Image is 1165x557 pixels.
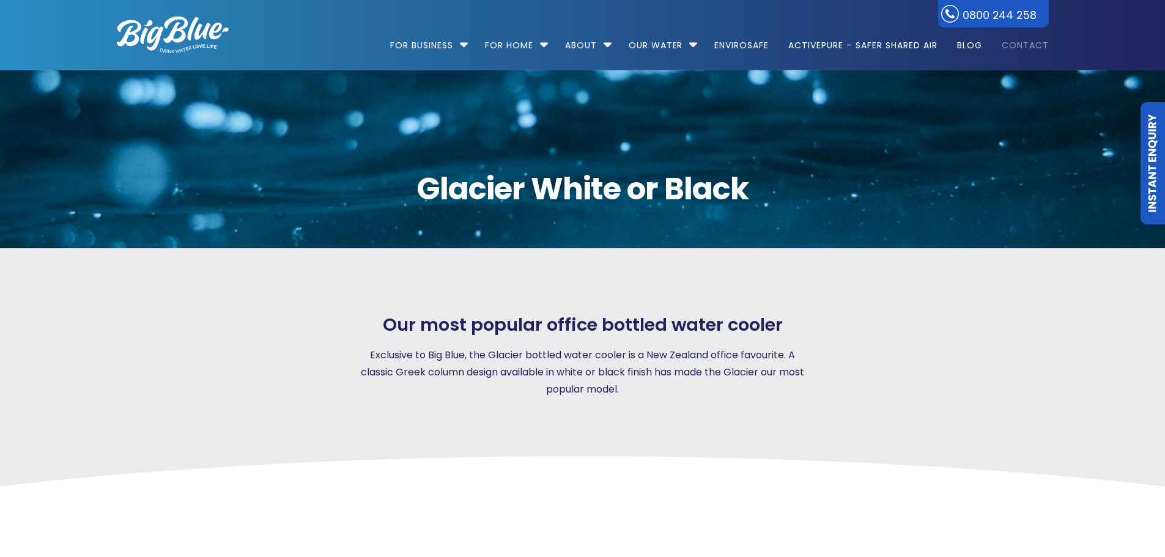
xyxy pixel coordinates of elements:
[1141,102,1165,224] a: Instant Enquiry
[355,347,810,398] p: Exclusive to Big Blue, the Glacier bottled water cooler is a New Zealand office favourite. A clas...
[1084,476,1148,540] iframe: Chatbot
[117,174,1049,204] span: Glacier White or Black
[383,314,783,336] span: Our most popular office bottled water cooler
[117,17,229,53] img: logo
